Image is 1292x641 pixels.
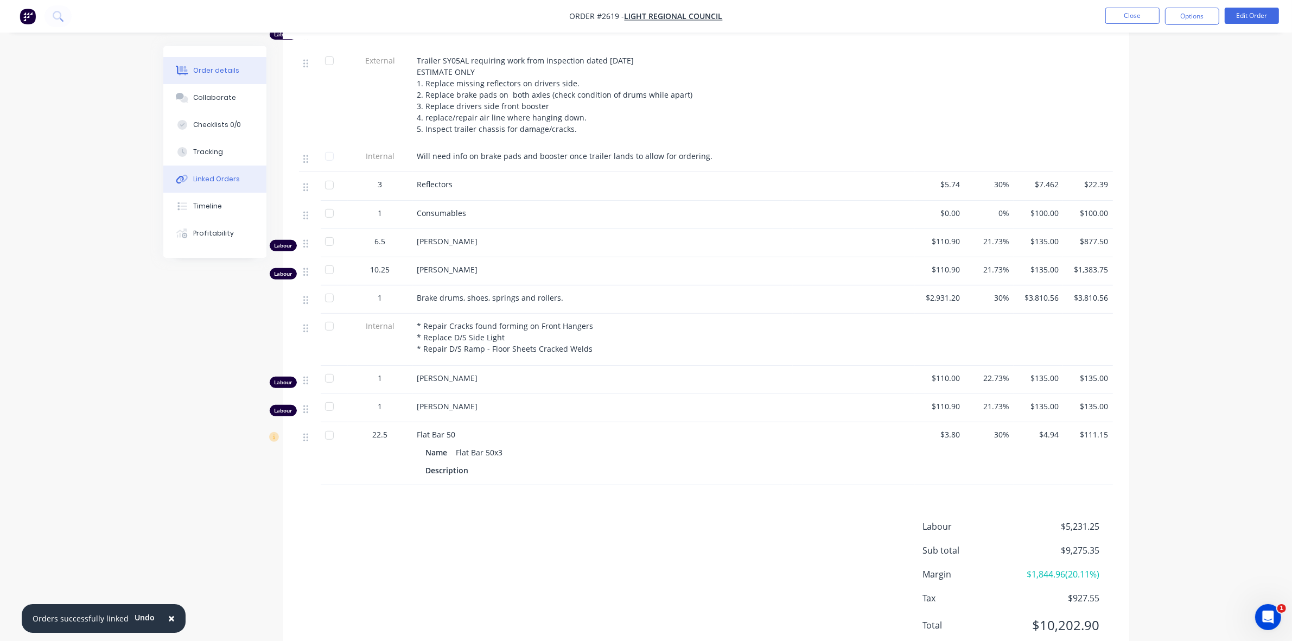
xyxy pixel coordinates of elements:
span: $877.50 [1067,236,1108,247]
button: Close [1105,8,1160,24]
span: × [168,611,175,626]
div: Description [426,462,473,478]
span: Tax [923,592,1020,605]
button: Tracking [163,138,266,166]
span: [PERSON_NAME] [417,401,478,411]
span: $111.15 [1067,429,1108,440]
span: [PERSON_NAME] [417,264,478,275]
span: $5,231.25 [1019,520,1099,533]
button: Options [1165,8,1219,25]
div: Collaborate [193,93,236,103]
span: 1 [378,207,383,219]
button: Profitability [163,220,266,247]
button: Close [157,606,186,632]
span: Internal [352,320,409,332]
span: 30% [969,429,1009,440]
button: Undo [129,610,161,626]
span: $110.90 [919,264,960,275]
span: Will need info on brake pads and booster once trailer lands to allow for ordering. [417,151,713,161]
span: Margin [923,568,1020,581]
span: 21.73% [969,236,1009,247]
div: Labour [270,240,297,251]
span: $100.00 [1067,207,1108,219]
span: 21.73% [969,401,1009,412]
span: $0.00 [919,207,960,219]
span: Order #2619 - [570,11,625,22]
span: $927.55 [1019,592,1099,605]
div: Orders successfully linked [33,613,129,624]
span: $10,202.90 [1019,615,1099,635]
span: 30% [969,292,1009,303]
span: $100.00 [1018,207,1059,219]
div: Tracking [193,147,223,157]
span: $4.94 [1018,429,1059,440]
div: Name [426,445,452,460]
button: Order details [163,57,266,84]
div: Labour [270,405,297,416]
span: $7.462 [1018,179,1059,190]
span: $1,383.75 [1067,264,1108,275]
span: Consumables [417,208,467,218]
span: Trailer SY05AL requiring work from inspection dated [DATE] ESTIMATE ONLY 1. Replace missing refle... [417,55,693,134]
img: Factory [20,8,36,24]
button: Edit Order [1225,8,1279,24]
span: 3 [378,179,383,190]
div: Checklists 0/0 [193,120,241,130]
iframe: Intercom live chat [1255,604,1281,630]
span: 30% [969,179,1009,190]
span: $2,931.20 [919,292,960,303]
span: $135.00 [1018,372,1059,384]
span: $5.74 [919,179,960,190]
span: Internal [352,150,409,162]
span: Total [923,619,1020,632]
div: Profitability [193,229,234,238]
span: $135.00 [1018,264,1059,275]
button: Linked Orders [163,166,266,193]
span: $1,844.96 ( 20.11 %) [1019,568,1099,581]
span: [PERSON_NAME] [417,236,478,246]
span: $9,275.35 [1019,544,1099,557]
div: Flat Bar 50x3 [452,445,507,460]
span: Flat Bar 50 [417,429,456,440]
span: $3,810.56 [1018,292,1059,303]
span: 6.5 [375,236,386,247]
span: $135.00 [1018,401,1059,412]
span: $110.00 [919,372,960,384]
span: 1 [378,372,383,384]
span: Brake drums, shoes, springs and rollers. [417,293,564,303]
span: 1 [378,292,383,303]
span: $135.00 [1067,372,1108,384]
span: $3,810.56 [1067,292,1108,303]
button: Timeline [163,193,266,220]
div: Order details [193,66,239,75]
span: $135.00 [1018,236,1059,247]
span: $3.80 [919,429,960,440]
span: 1 [378,401,383,412]
span: 10.25 [371,264,390,275]
span: 0% [969,207,1009,219]
span: $135.00 [1067,401,1108,412]
span: External [352,55,409,66]
div: Timeline [193,201,222,211]
div: Labour [270,29,297,40]
span: 22.5 [373,429,388,440]
div: Linked Orders [193,174,240,184]
span: $22.39 [1067,179,1108,190]
div: Labour [270,377,297,388]
span: Reflectors [417,179,453,189]
a: Light Regional Council [625,11,723,22]
span: $110.90 [919,401,960,412]
span: Labour [923,520,1020,533]
span: 22.73% [969,372,1009,384]
div: Labour [270,268,297,280]
span: Sub total [923,544,1020,557]
span: $110.90 [919,236,960,247]
button: Collaborate [163,84,266,111]
button: Checklists 0/0 [163,111,266,138]
span: * Repair Cracks found forming on Front Hangers * Replace D/S Side Light * Repair D/S Ramp - Floor... [417,321,594,354]
span: 1 [1277,604,1286,613]
span: [PERSON_NAME] [417,373,478,383]
span: 21.73% [969,264,1009,275]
